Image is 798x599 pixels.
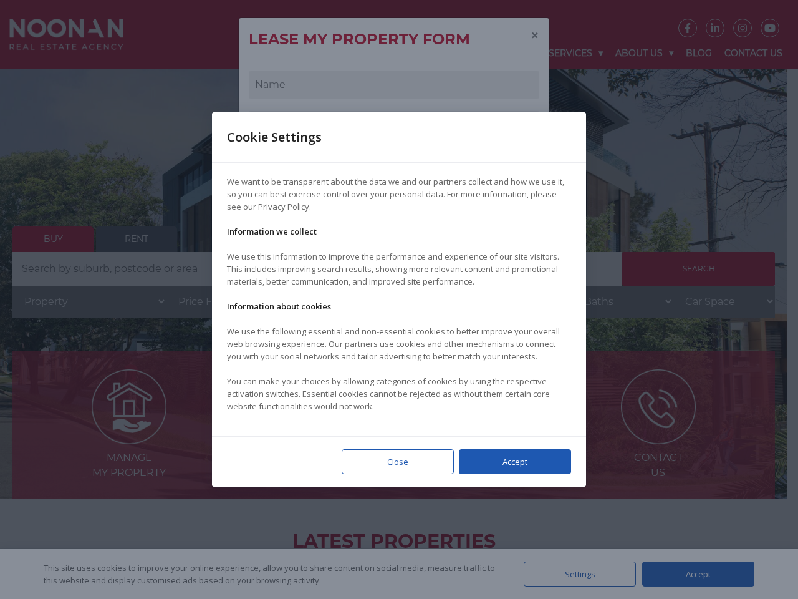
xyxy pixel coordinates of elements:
strong: Information we collect [227,226,317,237]
div: Accept [459,449,571,474]
p: We want to be transparent about the data we and our partners collect and how we use it, so you ca... [227,175,571,213]
div: Cookie Settings [227,112,337,162]
p: You can make your choices by allowing categories of cookies by using the respective activation sw... [227,375,571,412]
p: We use this information to improve the performance and experience of our site visitors. This incl... [227,250,571,288]
strong: Information about cookies [227,301,331,312]
div: Close [342,449,454,474]
p: We use the following essential and non-essential cookies to better improve your overall web brows... [227,325,571,363]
